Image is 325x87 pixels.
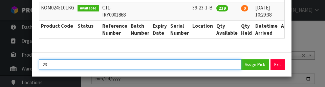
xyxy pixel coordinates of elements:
th: Status [76,20,101,38]
th: Product Code [39,20,76,38]
th: Datetime Arrived [254,20,279,38]
th: Qty Held [239,20,254,38]
button: Exit [270,59,285,70]
th: Batch Number [129,20,151,38]
td: KOM024510LKG [39,2,76,20]
span: 0 [241,5,248,11]
th: Serial Number [169,20,191,38]
th: Expiry Date [151,20,169,38]
th: Location [191,20,215,38]
td: C11-IRY0001868 [101,2,129,20]
span: 239 [216,5,228,11]
td: 39-23-1-B [191,2,215,20]
th: Action [279,20,298,38]
th: Qty Available [215,20,239,38]
span: Available [78,5,99,12]
button: Assign Pick [241,59,269,70]
input: Quantity Picked [39,59,241,70]
td: [DATE] 10:29:38 [254,2,279,20]
th: Reference Number [101,20,129,38]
